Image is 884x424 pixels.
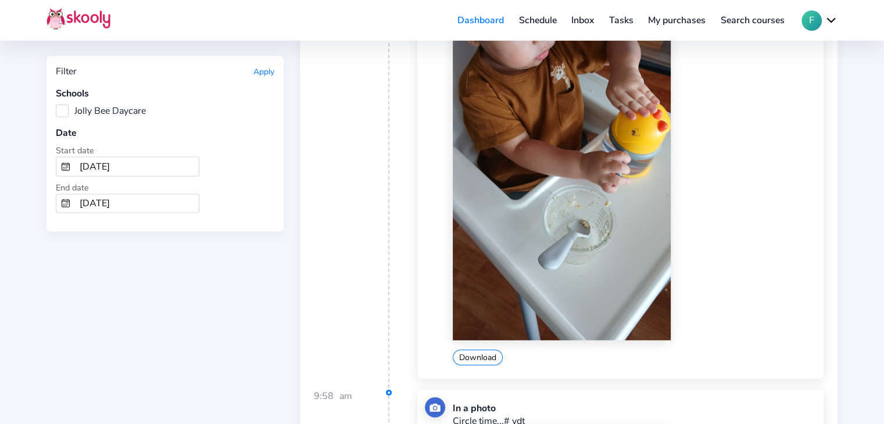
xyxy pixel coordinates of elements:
button: calendar outline [56,157,75,176]
a: Schedule [511,11,564,30]
ion-icon: calendar outline [61,199,70,208]
ion-icon: calendar outline [61,162,70,171]
div: Schools [56,87,274,100]
input: To Date [75,195,199,213]
button: Apply [253,66,274,77]
div: In a photo [453,402,816,415]
a: Dashboard [450,11,511,30]
input: From Date [75,157,199,176]
button: calendar outline [56,195,75,213]
button: Fchevron down outline [801,10,838,31]
a: Inbox [564,11,602,30]
a: Tasks [602,11,641,30]
span: End date [56,182,89,193]
img: photo.jpg [425,397,445,418]
span: Start date [56,145,94,156]
div: Filter [56,65,77,78]
button: Download [453,350,503,365]
label: Jolly Bee Daycare [56,105,146,117]
div: Date [56,127,274,139]
img: Skooly [46,8,110,30]
a: Search courses [713,11,792,30]
a: My purchases [640,11,713,30]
